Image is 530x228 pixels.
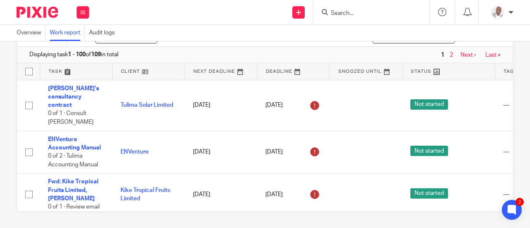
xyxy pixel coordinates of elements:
span: 0 of 1 · Consult [PERSON_NAME] [48,111,94,125]
div: [DATE] [265,188,321,201]
div: [DATE] [265,99,321,112]
a: Overview [17,25,46,41]
td: [DATE] [185,80,257,131]
span: 0 of 1 · Review email [48,204,100,210]
b: 1 - 100 [68,52,86,58]
div: 2 [516,198,524,206]
span: Displaying task of in total [29,50,118,59]
span: 1 [439,50,446,60]
a: ENVenture [120,149,149,155]
a: Audit logs [89,25,119,41]
nav: pager [439,52,501,58]
td: [DATE] [185,173,257,216]
a: 2 [450,52,453,58]
span: Tags [503,69,518,74]
td: [DATE] [185,131,257,173]
a: Next › [460,52,476,58]
a: ENVenture Accounting Manual [48,137,101,151]
input: Search [330,10,405,17]
span: Not started [410,146,448,156]
span: Not started [410,99,448,110]
a: Last » [485,52,501,58]
span: Not started [410,188,448,199]
a: Work report [50,25,85,41]
img: Pixie [17,7,58,18]
div: [DATE] [265,145,321,158]
b: 109 [91,52,101,58]
span: 0 of 2 · Tulima Accounting Manual [48,153,98,168]
a: Fwd: Kike Tropical Fruits Limited,[PERSON_NAME] [48,179,99,202]
a: [PERSON_NAME]'s consultancy contract [48,86,99,108]
a: Tulima Solar Limited [120,102,173,108]
img: Paul%20S%20-%20Picture.png [491,6,504,19]
a: Kike Tropical Fruits Limited [120,187,170,202]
